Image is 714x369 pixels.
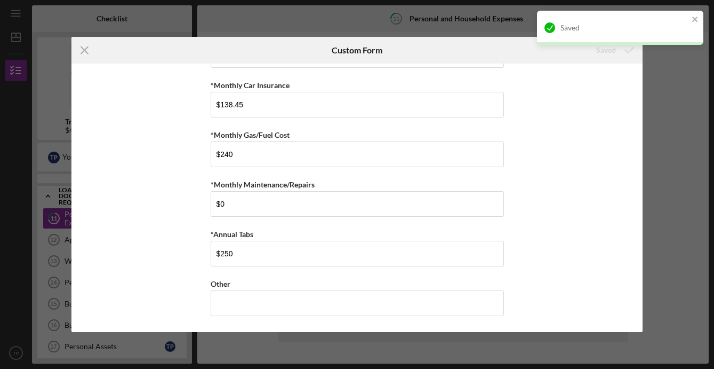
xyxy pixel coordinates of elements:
label: *Monthly Car Insurance [211,81,290,90]
label: *Monthly Gas/Fuel Cost [211,130,290,139]
h6: Custom Form [332,45,382,55]
div: Saved [560,23,688,32]
label: *Annual Tabs [211,230,253,239]
button: close [692,15,699,25]
label: *Monthly Maintenance/Repairs [211,180,315,189]
label: Other [211,279,230,288]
